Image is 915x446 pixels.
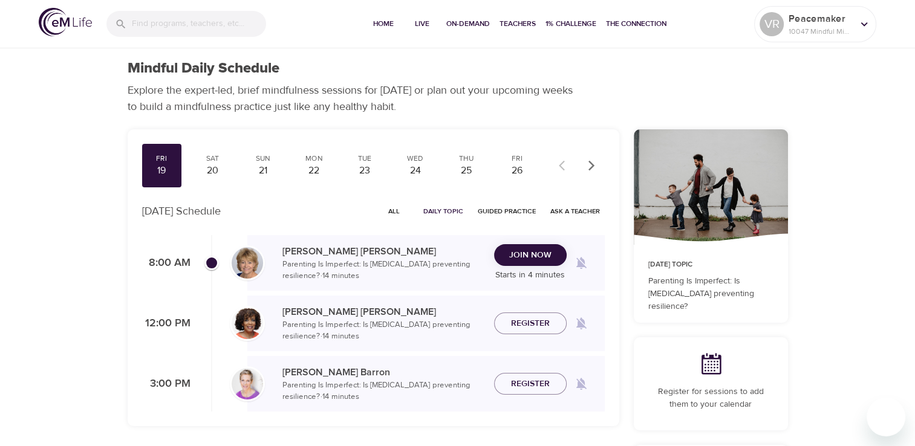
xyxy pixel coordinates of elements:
[446,18,490,30] span: On-Demand
[369,18,398,30] span: Home
[147,164,177,178] div: 19
[142,203,221,219] p: [DATE] Schedule
[375,202,414,221] button: All
[545,202,605,221] button: Ask a Teacher
[128,60,279,77] h1: Mindful Daily Schedule
[789,11,853,26] p: Peacemaker
[350,164,380,178] div: 23
[789,26,853,37] p: 10047 Mindful Minutes
[142,376,190,392] p: 3:00 PM
[400,154,431,164] div: Wed
[606,18,666,30] span: The Connection
[451,164,481,178] div: 25
[511,316,550,331] span: Register
[282,319,484,343] p: Parenting Is Imperfect: Is [MEDICAL_DATA] preventing resilience? · 14 minutes
[567,309,596,338] span: Remind me when a class goes live every Friday at 12:00 PM
[232,368,263,399] img: kellyb.jpg
[248,154,278,164] div: Sun
[232,308,263,339] img: Janet_Jackson-min.jpg
[282,259,484,282] p: Parenting Is Imperfect: Is [MEDICAL_DATA] preventing resilience? · 14 minutes
[408,18,437,30] span: Live
[494,373,567,395] button: Register
[494,244,567,267] button: Join Now
[142,315,190,332] p: 12:00 PM
[423,205,463,217] span: Daily Topic
[147,154,177,164] div: Fri
[567,369,596,398] span: Remind me when a class goes live every Friday at 3:00 PM
[648,259,773,270] p: [DATE] Topic
[282,380,484,403] p: Parenting Is Imperfect: Is [MEDICAL_DATA] preventing resilience? · 14 minutes
[478,205,536,217] span: Guided Practice
[545,18,596,30] span: 1% Challenge
[248,164,278,178] div: 21
[550,205,600,217] span: Ask a Teacher
[418,202,468,221] button: Daily Topic
[232,247,263,279] img: Lisa_Wickham-min.jpg
[494,312,567,335] button: Register
[509,248,552,263] span: Join Now
[282,305,484,319] p: [PERSON_NAME] [PERSON_NAME]
[299,164,329,178] div: 22
[132,11,266,37] input: Find programs, teachers, etc...
[473,202,541,221] button: Guided Practice
[648,386,773,411] p: Register for sessions to add them to your calendar
[128,82,581,115] p: Explore the expert-led, brief mindfulness sessions for [DATE] or plan out your upcoming weeks to ...
[502,164,532,178] div: 26
[350,154,380,164] div: Tue
[567,248,596,277] span: Remind me when a class goes live every Friday at 8:00 AM
[511,377,550,392] span: Register
[380,205,409,217] span: All
[282,365,484,380] p: [PERSON_NAME] Barron
[142,255,190,271] p: 8:00 AM
[500,18,536,30] span: Teachers
[197,164,227,178] div: 20
[282,244,484,259] p: [PERSON_NAME] [PERSON_NAME]
[39,8,92,36] img: logo
[648,275,773,313] p: Parenting Is Imperfect: Is [MEDICAL_DATA] preventing resilience?
[867,398,905,436] iframe: Button to launch messaging window
[197,154,227,164] div: Sat
[760,12,784,36] div: VR
[299,154,329,164] div: Mon
[502,154,532,164] div: Fri
[451,154,481,164] div: Thu
[400,164,431,178] div: 24
[494,269,567,282] p: Starts in 4 minutes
